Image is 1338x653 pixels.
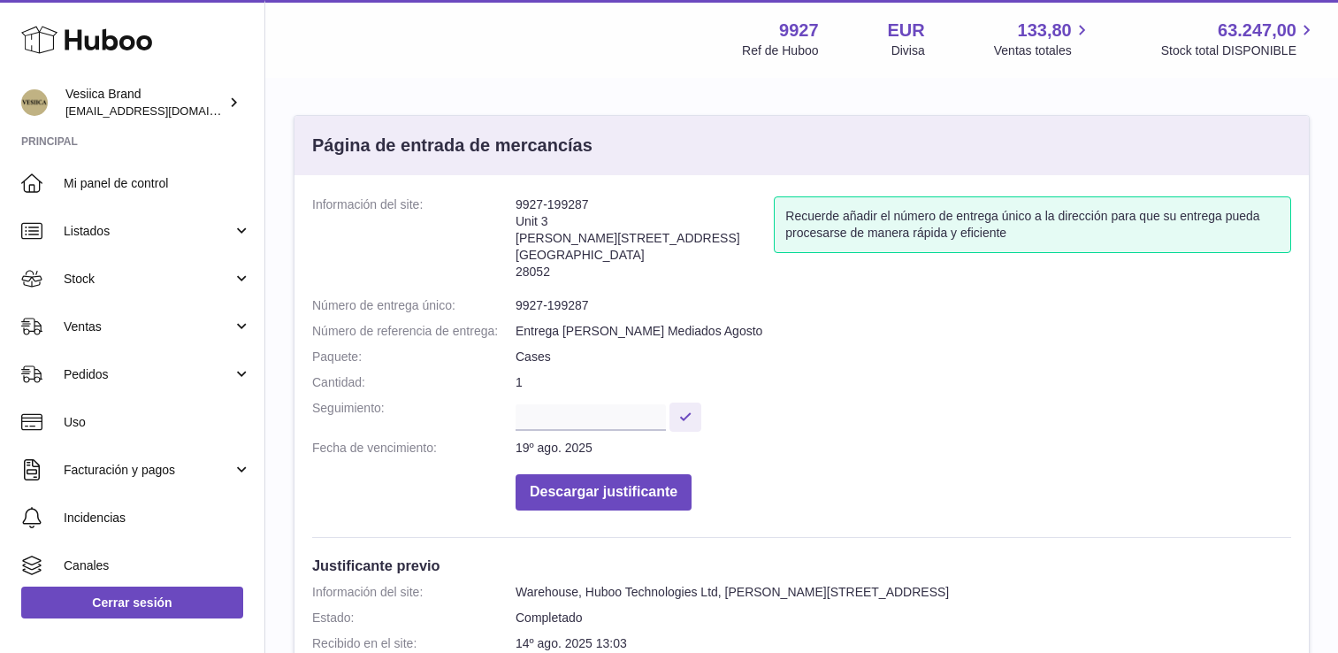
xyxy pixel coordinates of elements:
button: Descargar justificante [516,474,692,511]
span: Stock [64,271,233,288]
dd: Entrega [PERSON_NAME] Mediados Agosto [516,323,1291,340]
a: Cerrar sesión [21,587,243,618]
span: Mi panel de control [64,175,251,192]
dt: Paquete: [312,349,516,365]
dd: 9927-199287 [516,297,1291,314]
dd: 19º ago. 2025 [516,440,1291,457]
span: 133,80 [1018,19,1072,42]
dt: Seguimiento: [312,400,516,431]
a: 63.247,00 Stock total DISPONIBLE [1161,19,1317,59]
dd: 1 [516,374,1291,391]
h3: Justificante previo [312,556,1291,575]
strong: 9927 [779,19,819,42]
dt: Número de entrega único: [312,297,516,314]
dt: Estado: [312,610,516,626]
span: Pedidos [64,366,233,383]
dd: Warehouse, Huboo Technologies Ltd, [PERSON_NAME][STREET_ADDRESS] [516,584,1291,601]
h3: Página de entrada de mercancías [312,134,593,157]
span: Ventas totales [994,42,1092,59]
dt: Información del site: [312,196,516,288]
dt: Cantidad: [312,374,516,391]
span: Ventas [64,319,233,335]
div: Ref de Huboo [742,42,818,59]
span: Stock total DISPONIBLE [1161,42,1317,59]
span: [EMAIL_ADDRESS][DOMAIN_NAME] [65,104,260,118]
dd: 14º ago. 2025 13:03 [516,635,1291,652]
span: Facturación y pagos [64,462,233,479]
div: Divisa [891,42,925,59]
dd: Completado [516,610,1291,626]
span: Incidencias [64,510,251,526]
span: 63.247,00 [1218,19,1296,42]
dt: Información del site: [312,584,516,601]
div: Vesiica Brand [65,86,225,119]
dd: Cases [516,349,1291,365]
address: 9927-199287 Unit 3 [PERSON_NAME][STREET_ADDRESS] [GEOGRAPHIC_DATA] 28052 [516,196,774,288]
strong: EUR [888,19,925,42]
span: Canales [64,557,251,574]
a: 133,80 Ventas totales [994,19,1092,59]
span: Listados [64,223,233,240]
div: Recuerde añadir el número de entrega único a la dirección para que su entrega pueda procesarse de... [774,196,1291,253]
dt: Número de referencia de entrega: [312,323,516,340]
span: Uso [64,414,251,431]
dt: Fecha de vencimiento: [312,440,516,457]
img: logistic@vesiica.com [21,89,48,116]
dt: Recibido en el site: [312,635,516,652]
